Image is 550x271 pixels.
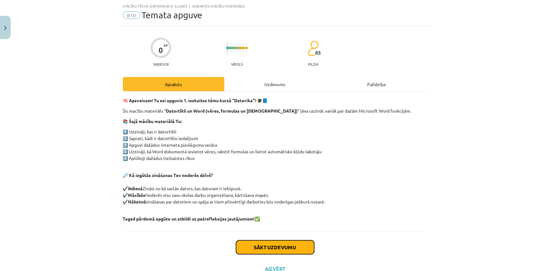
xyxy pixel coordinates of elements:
[164,44,168,47] span: XP
[123,97,268,103] strong: 🧠 Apsveicam! Tu esi apguvis 1. ieskaites tēmu kursā “Datorika”! 🎓📘
[142,10,203,20] span: Temata apguve
[123,118,182,124] strong: 📚 Šajā mācību materiālā Tu:
[123,77,224,91] div: Apraksts
[166,108,298,114] b: Datortīkli un Word (vēres, formulas un [DEMOGRAPHIC_DATA])
[246,44,247,45] img: icon-short-line-57e1e144782c952c97e751825c79c345078a6d821885a25fce030b3d8c18986b.svg
[128,192,146,198] strong: Mācībās
[227,42,228,54] img: icon-long-line-d9ea69661e0d244f92f715978eff75569469978d946b2353a9bb055b3ed8787d.svg
[123,172,213,178] strong: 🔎 Kā iegūtās zināšanas Tev noderēs dzīvē?
[243,51,244,52] img: icon-short-line-57e1e144782c952c97e751825c79c345078a6d821885a25fce030b3d8c18986b.svg
[123,128,427,162] p: 1️⃣ Uzzināji, kas ir datortīkli 2️⃣ Saprati, kādi ir datortīklu iedalījumi 3️⃣ Apguvi dažādus int...
[123,165,427,212] p: ✔️ Zināsi no kā sastāv dators, kas datoram ir iekšpusē. ✔️ Noderēs visu savu skolas darbu organiz...
[123,11,140,19] span: #10
[123,108,427,114] p: Šis macību materiāls “ ” ļāva uzzināt vairāk par dažām Microsoft Word funkcijām.
[308,62,318,66] p: pilda
[123,4,427,8] div: Mācību tēma: Datorikas 8. klases 1. ieskaites mācību materiāls
[230,51,231,52] img: icon-short-line-57e1e144782c952c97e751825c79c345078a6d821885a25fce030b3d8c18986b.svg
[246,51,247,52] img: icon-short-line-57e1e144782c952c97e751825c79c345078a6d821885a25fce030b3d8c18986b.svg
[224,77,326,91] div: Uzdevums
[308,40,319,56] img: students-c634bb4e5e11cddfef0936a35e636f08e4e9abd3cc4e673bd6f9a4125e45ecb1.svg
[128,186,143,191] strong: Ikdienā
[326,77,427,91] div: Palīdzība
[236,240,314,254] button: Sākt uzdevumu
[230,44,231,45] img: icon-short-line-57e1e144782c952c97e751825c79c345078a6d821885a25fce030b3d8c18986b.svg
[316,50,321,56] span: 65
[151,62,171,66] p: Saņemsi
[128,199,146,204] strong: Nākotnē
[4,26,7,30] img: icon-close-lesson-0947bae3869378f0d4975bcd49f059093ad1ed9edebbc8119c70593378902aed.svg
[123,216,255,221] strong: Tagad pārdomā apgūto un atbildi uz pašrefleksijas jautājumiem!
[159,46,163,55] div: 0
[231,62,243,66] p: Viegls
[123,215,427,222] p: ✅
[243,44,244,45] img: icon-short-line-57e1e144782c952c97e751825c79c345078a6d821885a25fce030b3d8c18986b.svg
